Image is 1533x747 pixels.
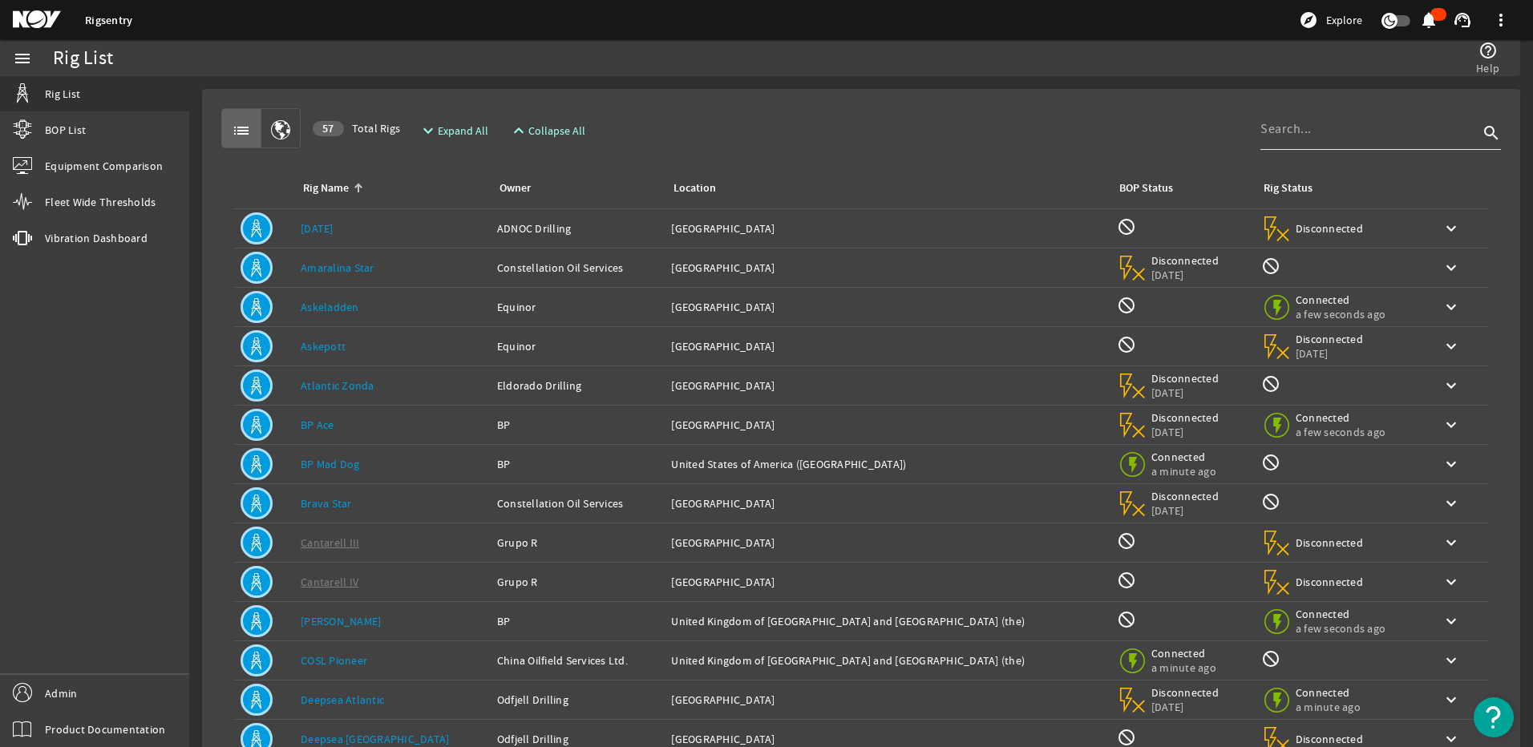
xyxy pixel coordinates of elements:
[301,653,367,668] a: COSL Pioneer
[1292,7,1369,33] button: Explore
[1442,337,1461,356] mat-icon: keyboard_arrow_down
[301,221,334,236] a: [DATE]
[1117,335,1136,354] mat-icon: BOP Monitoring not available for this rig
[671,378,1104,394] div: [GEOGRAPHIC_DATA]
[671,456,1104,472] div: United States of America ([GEOGRAPHIC_DATA])
[671,495,1104,511] div: [GEOGRAPHIC_DATA]
[45,721,165,737] span: Product Documentation
[497,692,659,708] div: Odfjell Drilling
[1151,425,1220,439] span: [DATE]
[1151,371,1220,386] span: Disconnected
[509,121,522,140] mat-icon: expand_less
[1261,256,1280,276] mat-icon: Rig Monitoring not available for this rig
[528,123,585,139] span: Collapse All
[1296,535,1364,550] span: Disconnected
[1442,572,1461,592] mat-icon: keyboard_arrow_down
[1151,685,1220,700] span: Disconnected
[1117,610,1136,629] mat-icon: BOP Monitoring not available for this rig
[1117,296,1136,315] mat-icon: BOP Monitoring not available for this rig
[1419,10,1438,30] mat-icon: notifications
[301,692,384,707] a: Deepsea Atlantic
[45,685,77,701] span: Admin
[497,417,659,433] div: BP
[1482,123,1501,143] i: search
[497,495,659,511] div: Constellation Oil Services
[1296,221,1364,236] span: Disconnected
[301,260,374,275] a: Amaralina Star
[53,50,113,67] div: Rig List
[503,116,592,145] button: Collapse All
[1442,376,1461,395] mat-icon: keyboard_arrow_down
[1296,332,1364,346] span: Disconnected
[1296,607,1385,621] span: Connected
[1151,660,1220,675] span: a minute ago
[497,299,659,315] div: Equinor
[497,574,659,590] div: Grupo R
[497,456,659,472] div: BP
[301,457,360,471] a: BP Mad Dog
[671,260,1104,276] div: [GEOGRAPHIC_DATA]
[1442,415,1461,434] mat-icon: keyboard_arrow_down
[301,339,346,353] a: Askepott
[301,496,352,511] a: Brava Star
[1442,533,1461,552] mat-icon: keyboard_arrow_down
[497,260,659,276] div: Constellation Oil Services
[45,158,163,174] span: Equipment Comparison
[1151,700,1220,714] span: [DATE]
[497,535,659,551] div: Grupo R
[45,194,156,210] span: Fleet Wide Thresholds
[1296,732,1364,746] span: Disconnected
[671,220,1104,236] div: [GEOGRAPHIC_DATA]
[1453,10,1472,30] mat-icon: support_agent
[671,535,1104,551] div: [GEOGRAPHIC_DATA]
[45,86,80,102] span: Rig List
[1442,297,1461,317] mat-icon: keyboard_arrow_down
[1151,386,1220,400] span: [DATE]
[1442,494,1461,513] mat-icon: keyboard_arrow_down
[1296,575,1364,589] span: Disconnected
[673,180,716,197] div: Location
[85,13,132,28] a: Rigsentry
[301,732,449,746] a: Deepsea [GEOGRAPHIC_DATA]
[303,180,349,197] div: Rig Name
[671,613,1104,629] div: United Kingdom of [GEOGRAPHIC_DATA] and [GEOGRAPHIC_DATA] (the)
[313,121,344,136] div: 57
[1296,410,1385,425] span: Connected
[671,417,1104,433] div: [GEOGRAPHIC_DATA]
[1151,489,1220,503] span: Disconnected
[497,338,659,354] div: Equinor
[1117,217,1136,236] mat-icon: BOP Monitoring not available for this rig
[301,418,334,432] a: BP Ace
[1151,268,1220,282] span: [DATE]
[671,299,1104,315] div: [GEOGRAPHIC_DATA]
[1296,700,1364,714] span: a minute ago
[1261,374,1280,394] mat-icon: Rig Monitoring not available for this rig
[671,731,1104,747] div: [GEOGRAPHIC_DATA]
[301,614,381,628] a: [PERSON_NAME]
[1151,503,1220,518] span: [DATE]
[497,378,659,394] div: Eldorado Drilling
[45,122,86,138] span: BOP List
[1442,612,1461,631] mat-icon: keyboard_arrow_down
[301,180,478,197] div: Rig Name
[1442,454,1461,474] mat-icon: keyboard_arrow_down
[1296,307,1385,321] span: a few seconds ago
[45,230,148,246] span: Vibration Dashboard
[1474,697,1514,737] button: Open Resource Center
[1442,690,1461,709] mat-icon: keyboard_arrow_down
[1151,646,1220,660] span: Connected
[671,338,1104,354] div: [GEOGRAPHIC_DATA]
[1296,425,1385,439] span: a few seconds ago
[1296,685,1364,700] span: Connected
[671,692,1104,708] div: [GEOGRAPHIC_DATA]
[497,731,659,747] div: Odfjell Drilling
[1478,41,1498,60] mat-icon: help_outline
[232,121,251,140] mat-icon: list
[1264,180,1313,197] div: Rig Status
[497,220,659,236] div: ADNOC Drilling
[1442,219,1461,238] mat-icon: keyboard_arrow_down
[1119,180,1173,197] div: BOP Status
[1117,728,1136,747] mat-icon: BOP Monitoring not available for this rig
[500,180,531,197] div: Owner
[671,180,1098,197] div: Location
